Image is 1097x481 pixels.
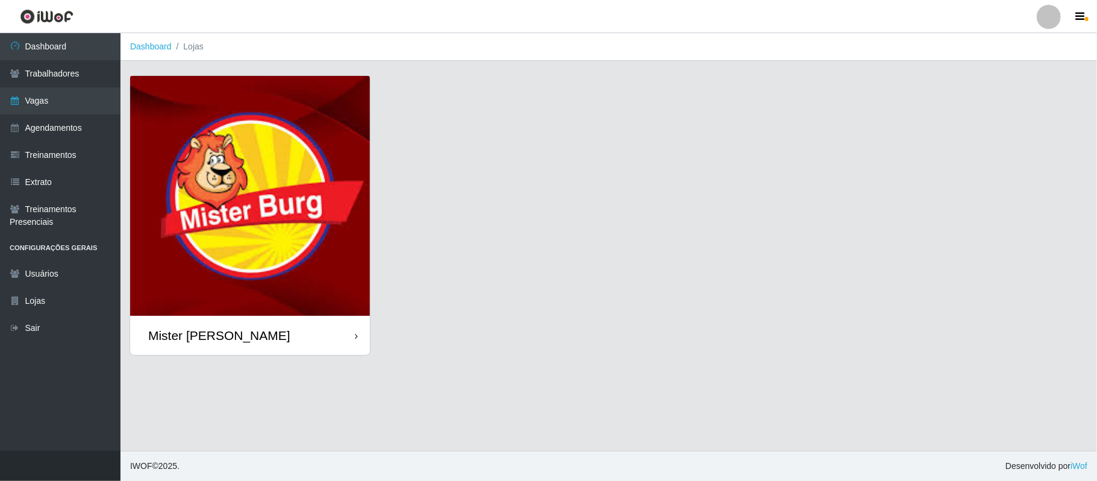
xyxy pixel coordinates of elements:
[130,460,180,473] span: © 2025 .
[20,9,73,24] img: CoreUI Logo
[130,76,370,316] img: cardImg
[130,76,370,355] a: Mister [PERSON_NAME]
[130,461,152,471] span: IWOF
[1005,460,1087,473] span: Desenvolvido por
[130,42,172,51] a: Dashboard
[120,33,1097,61] nav: breadcrumb
[172,40,204,53] li: Lojas
[1070,461,1087,471] a: iWof
[148,328,290,343] div: Mister [PERSON_NAME]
